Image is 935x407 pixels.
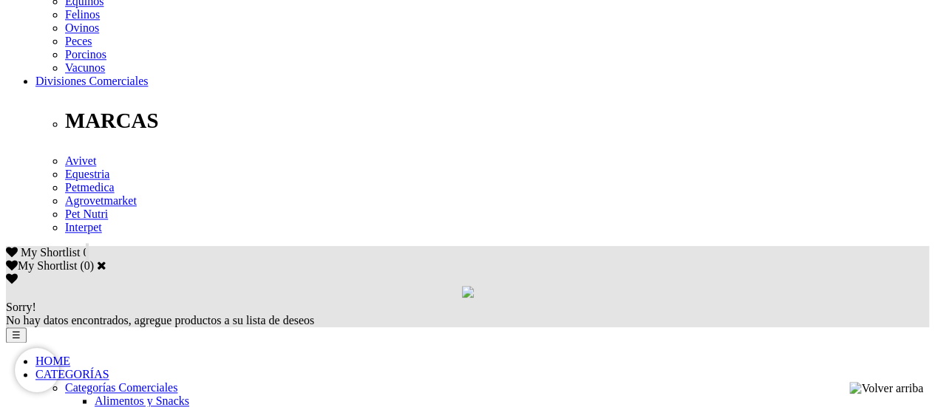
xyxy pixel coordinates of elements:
span: 0 [83,246,89,259]
span: ( ) [80,259,94,272]
a: Pet Nutri [65,208,108,220]
a: Cerrar [97,259,106,271]
button: ☰ [6,327,27,343]
a: Porcinos [65,48,106,61]
span: My Shortlist [21,246,80,259]
p: MARCAS [65,109,929,133]
a: Avivet [65,154,96,167]
img: Volver arriba [849,382,923,395]
a: Ovinos [65,21,99,34]
a: Equestria [65,168,109,180]
iframe: Brevo live chat [15,348,59,392]
a: Petmedica [65,181,115,194]
a: Divisiones Comerciales [35,75,148,87]
a: Felinos [65,8,100,21]
div: No hay datos encontrados, agregue productos a su lista de deseos [6,301,929,327]
a: Peces [65,35,92,47]
label: 0 [84,259,90,272]
a: Agrovetmarket [65,194,137,207]
span: Sorry! [6,301,36,313]
a: Interpet [65,221,102,233]
a: Categorías Comerciales [65,381,177,394]
a: CATEGORÍAS [35,368,109,380]
label: My Shortlist [6,259,77,272]
img: loading.gif [462,286,474,298]
a: Vacunos [65,61,105,74]
a: Alimentos y Snacks [95,394,189,407]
